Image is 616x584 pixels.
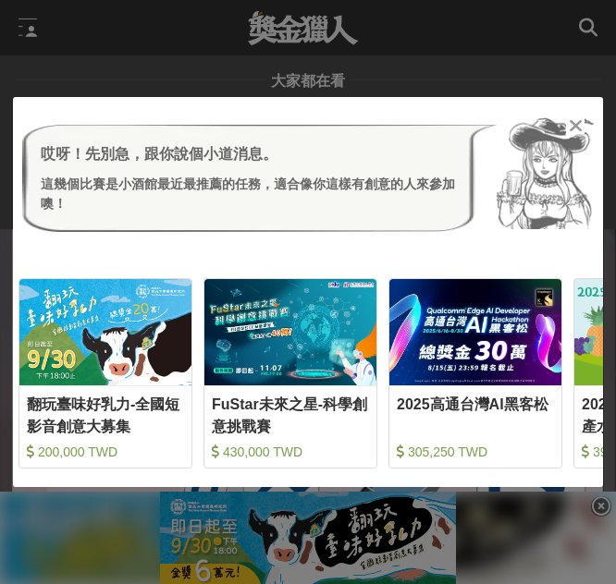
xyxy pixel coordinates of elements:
[397,443,554,461] div: 305,250 TWD
[497,116,594,229] img: Avatar
[388,278,562,468] a: Cover Image2025高通台灣AI黑客松 305,250 TWD
[18,278,192,468] a: Cover Image翻玩臺味好乳力-全國短影音創意大募集 200,000 TWD
[389,279,561,385] img: Cover Image
[212,394,369,435] div: FuStar未來之星-科學創意挑戰賽
[41,143,469,165] div: 哎呀！先別急，跟你說個小道消息。
[397,394,554,435] div: 2025高通台灣AI黑客松
[41,175,469,213] div: 這幾個比賽是小酒館最近最推薦的任務，適合像你這樣有創意的人來參加噢！
[27,394,184,435] div: 翻玩臺味好乳力-全國短影音創意大募集
[212,443,369,461] div: 430,000 TWD
[204,279,376,385] img: Cover Image
[203,278,377,468] a: Cover ImageFuStar未來之星-科學創意挑戰賽 430,000 TWD
[27,443,184,461] div: 200,000 TWD
[19,279,191,385] img: Cover Image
